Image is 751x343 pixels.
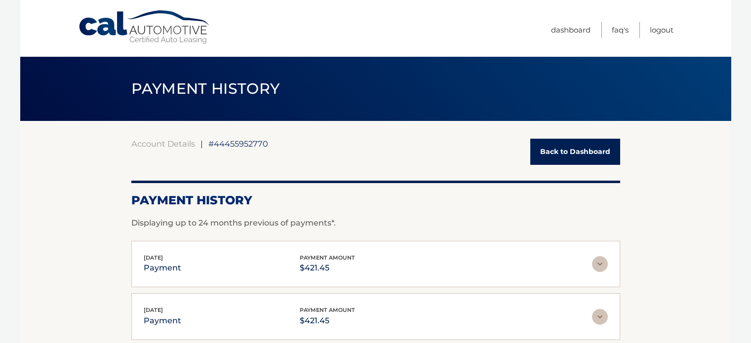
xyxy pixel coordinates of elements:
[300,254,355,261] span: payment amount
[144,314,181,328] p: payment
[650,22,673,38] a: Logout
[131,217,620,229] p: Displaying up to 24 months previous of payments*.
[144,261,181,275] p: payment
[200,139,203,149] span: |
[131,79,280,98] span: PAYMENT HISTORY
[131,139,195,149] a: Account Details
[300,314,355,328] p: $421.45
[208,139,268,149] span: #44455952770
[592,256,608,272] img: accordion-rest.svg
[300,306,355,313] span: payment amount
[551,22,591,38] a: Dashboard
[530,139,620,165] a: Back to Dashboard
[131,193,620,208] h2: Payment History
[144,254,163,261] span: [DATE]
[144,306,163,313] span: [DATE]
[78,10,211,45] a: Cal Automotive
[300,261,355,275] p: $421.45
[592,309,608,325] img: accordion-rest.svg
[612,22,629,38] a: FAQ's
